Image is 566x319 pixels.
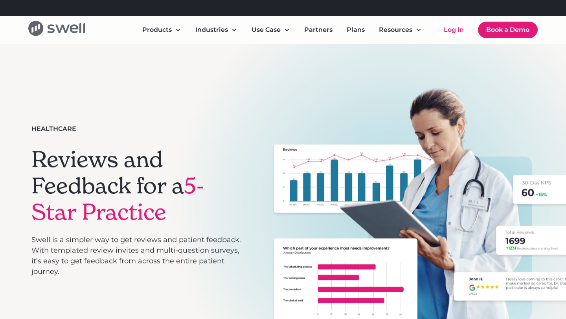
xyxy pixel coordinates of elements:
[189,22,244,38] div: Industries
[252,25,281,35] div: Use Case
[136,22,187,38] div: Products
[28,21,85,38] a: home
[373,22,428,38] div: Resources
[142,25,172,35] div: Products
[31,146,243,225] h1: Reviews and Feedback for a
[245,22,296,38] div: Use Case
[478,22,538,38] a: Book a Demo
[298,22,339,38] a: Partners
[195,25,228,35] div: Industries
[31,172,204,226] span: 5-Star Practice
[31,124,76,134] div: Healthcare
[379,25,412,35] div: Resources
[31,235,243,277] p: Swell is a simpler way to get reviews and patient feedback. With templated review invites and mul...
[340,22,371,38] a: Plans
[436,22,472,38] a: Log In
